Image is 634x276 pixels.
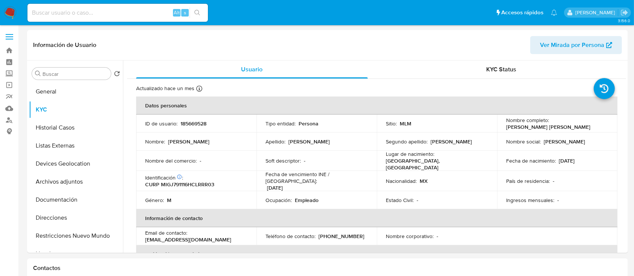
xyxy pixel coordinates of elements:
span: Accesos rápidos [501,9,543,17]
button: Ver Mirada por Persona [530,36,622,54]
button: Listas Externas [29,137,123,155]
p: [DATE] [267,184,283,191]
p: Nombre corporativo : [386,233,434,240]
a: Salir [620,9,628,17]
th: Información de contacto [136,209,617,227]
p: - [557,197,559,204]
p: Apellido : [265,138,285,145]
p: Sitio : [386,120,397,127]
p: Segundo apellido : [386,138,428,145]
p: Actualizado hace un mes [136,85,194,92]
span: Ver Mirada por Persona [540,36,604,54]
p: [PERSON_NAME] [288,138,330,145]
button: search-icon [190,8,205,18]
p: Género : [145,197,164,204]
p: País de residencia : [506,178,550,184]
p: Teléfono de contacto : [265,233,315,240]
button: Documentación [29,191,123,209]
p: Lugar de nacimiento : [386,151,434,157]
p: Nombre del comercio : [145,157,197,164]
p: [PERSON_NAME] [431,138,472,145]
button: KYC [29,101,123,119]
span: Alt [174,9,180,16]
p: Email de contacto : [145,229,187,236]
span: s [184,9,186,16]
span: KYC Status [486,65,516,74]
p: [GEOGRAPHIC_DATA], [GEOGRAPHIC_DATA] [386,157,485,171]
p: Empleado [295,197,319,204]
p: Nacionalidad : [386,178,417,184]
p: Ocupación : [265,197,292,204]
p: - [553,178,554,184]
p: Identificación : [145,174,183,181]
input: Buscar [42,71,108,77]
button: Lista Interna [29,245,123,263]
p: Persona [299,120,319,127]
p: Nombre completo : [506,117,549,124]
p: Fecha de vencimiento INE / [GEOGRAPHIC_DATA] : [265,171,368,184]
p: Estado Civil : [386,197,414,204]
p: Ingresos mensuales : [506,197,554,204]
button: General [29,83,123,101]
p: - [304,157,305,164]
p: alan.cervantesmartinez@mercadolibre.com.mx [575,9,618,16]
p: [EMAIL_ADDRESS][DOMAIN_NAME] [145,236,231,243]
p: [PERSON_NAME] [168,138,209,145]
p: Soft descriptor : [265,157,301,164]
p: MLM [400,120,411,127]
button: Direcciones [29,209,123,227]
p: Fecha de nacimiento : [506,157,556,164]
p: - [437,233,438,240]
button: Restricciones Nuevo Mundo [29,227,123,245]
p: CURP MIGJ791116HCLRRR03 [145,181,214,188]
p: Tipo entidad : [265,120,296,127]
button: Devices Geolocation [29,155,123,173]
p: [PHONE_NUMBER] [319,233,364,240]
input: Buscar usuario o caso... [27,8,208,18]
th: Datos personales [136,97,617,115]
p: [PERSON_NAME] [544,138,585,145]
button: Volver al orden por defecto [114,71,120,79]
th: Verificación y cumplimiento [136,245,617,263]
p: 185669528 [180,120,206,127]
p: ID de usuario : [145,120,177,127]
button: Archivos adjuntos [29,173,123,191]
p: Nombre : [145,138,165,145]
p: [PERSON_NAME] [PERSON_NAME] [506,124,590,130]
h1: Contactos [33,264,622,272]
p: M [167,197,171,204]
button: Buscar [35,71,41,77]
button: Historial Casos [29,119,123,137]
span: Usuario [241,65,262,74]
h1: Información de Usuario [33,41,96,49]
p: - [200,157,201,164]
p: - [417,197,418,204]
p: MX [420,178,428,184]
a: Notificaciones [551,9,557,16]
p: Nombre social : [506,138,541,145]
p: [DATE] [559,157,575,164]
